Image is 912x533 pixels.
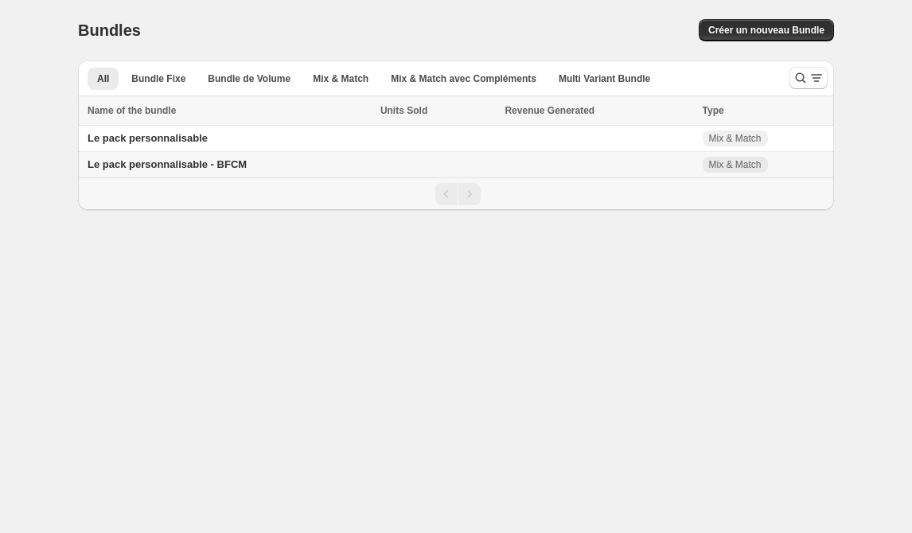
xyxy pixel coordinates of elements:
button: Revenue Generated [505,103,610,119]
button: Search and filter results [789,67,828,89]
span: Revenue Generated [505,103,594,119]
button: Units Sold [380,103,443,119]
span: Le pack personnalisable - BFCM [88,158,247,170]
span: Mix & Match [313,72,368,85]
span: Mix & Match [709,158,762,171]
span: All [97,72,109,85]
span: Units Sold [380,103,427,119]
span: Créer un nouveau Bundle [708,24,824,37]
span: Le pack personnalisable [88,132,208,144]
div: Type [703,103,824,119]
div: Name of the bundle [88,103,371,119]
span: Mix & Match [709,132,762,145]
h1: Bundles [78,21,141,40]
button: Créer un nouveau Bundle [699,19,834,41]
nav: Pagination [78,177,834,210]
span: Bundle de Volume [208,72,290,85]
span: Mix & Match avec Compléments [391,72,536,85]
span: Multi Variant Bundle [559,72,650,85]
span: Bundle Fixe [131,72,185,85]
